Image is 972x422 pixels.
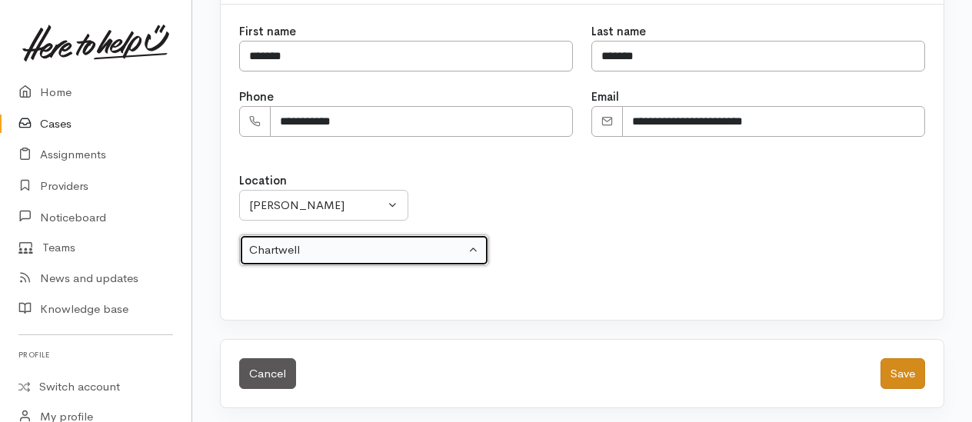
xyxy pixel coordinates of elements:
[591,88,619,106] label: Email
[249,241,465,259] div: Chartwell
[239,190,408,221] button: Hamilton
[249,197,384,214] div: [PERSON_NAME]
[270,106,573,138] input: Phone number
[239,23,296,41] label: First name
[18,344,173,365] h6: Profile
[239,358,296,390] a: Cancel
[622,106,925,138] input: Email
[591,23,646,41] label: Last name
[239,172,287,190] label: Location
[880,358,925,390] button: Save
[239,88,274,106] label: Phone
[239,234,489,266] button: Chartwell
